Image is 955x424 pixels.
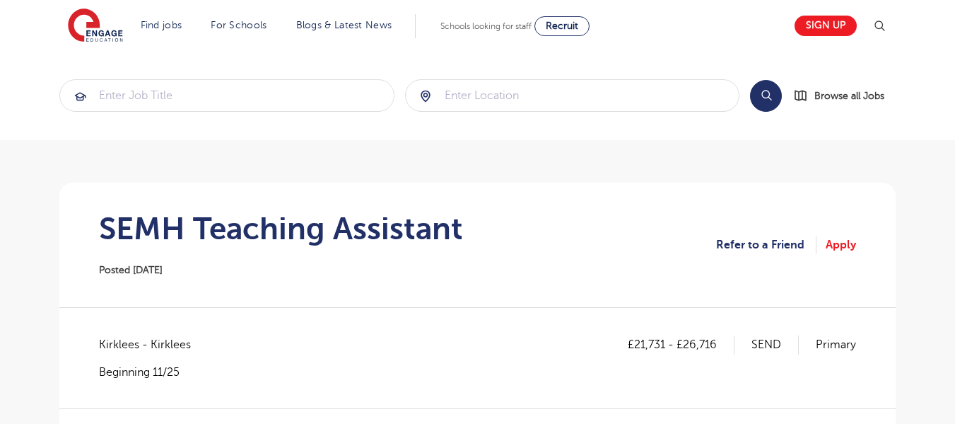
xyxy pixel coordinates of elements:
a: For Schools [211,20,266,30]
p: Beginning 11/25 [99,365,205,380]
a: Refer to a Friend [716,236,816,254]
img: Engage Education [68,8,123,44]
a: Sign up [795,16,857,36]
a: Find jobs [141,20,182,30]
div: Submit [405,79,740,112]
a: Blogs & Latest News [296,20,392,30]
input: Submit [60,80,394,111]
h1: SEMH Teaching Assistant [99,211,463,246]
p: £21,731 - £26,716 [628,336,734,354]
a: Recruit [534,16,590,36]
p: SEND [751,336,799,354]
span: Posted [DATE] [99,265,163,275]
span: Browse all Jobs [814,88,884,104]
span: Schools looking for staff [440,21,532,31]
div: Submit [59,79,394,112]
a: Browse all Jobs [793,88,896,104]
span: Recruit [546,21,578,31]
span: Kirklees - Kirklees [99,336,205,354]
a: Apply [826,236,856,254]
input: Submit [406,80,739,111]
p: Primary [816,336,856,354]
button: Search [750,80,782,112]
